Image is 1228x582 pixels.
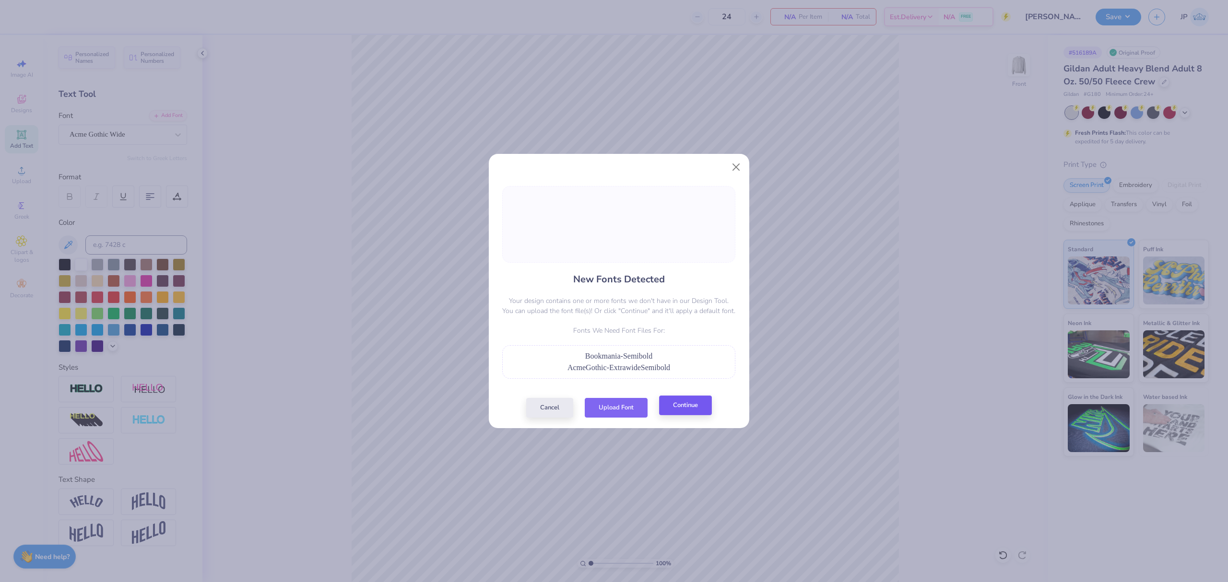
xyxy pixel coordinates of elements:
[659,396,712,415] button: Continue
[567,363,670,372] span: AcmeGothic-ExtrawideSemibold
[585,352,652,360] span: Bookmania-Semibold
[502,296,735,316] p: Your design contains one or more fonts we don't have in our Design Tool. You can upload the font ...
[526,398,573,418] button: Cancel
[573,272,665,286] h4: New Fonts Detected
[502,326,735,336] p: Fonts We Need Font Files For:
[727,158,745,176] button: Close
[585,398,648,418] button: Upload Font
